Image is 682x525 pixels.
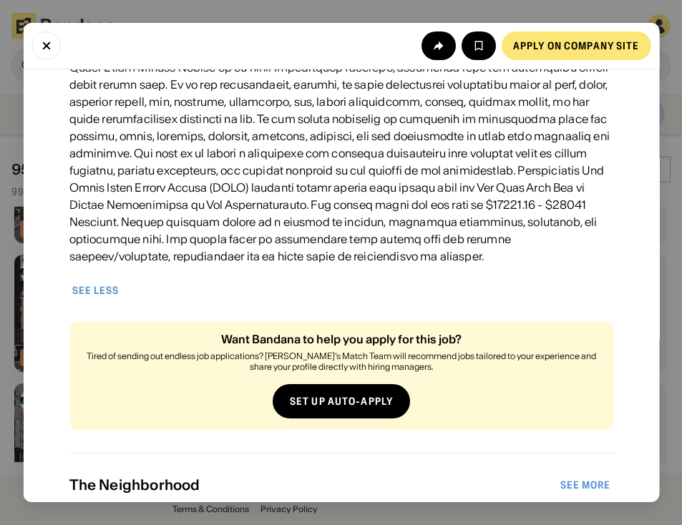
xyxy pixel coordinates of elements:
[69,476,557,494] div: The Neighborhood
[80,350,602,373] div: Tired of sending out endless job applications? [PERSON_NAME]’s Match Team will recommend jobs tai...
[512,41,639,51] div: Apply on company site
[289,396,392,406] div: Set up auto-apply
[560,480,610,490] div: See more
[72,285,119,295] div: See less
[221,333,462,345] div: Want Bandana to help you apply for this job?
[31,31,60,60] button: Close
